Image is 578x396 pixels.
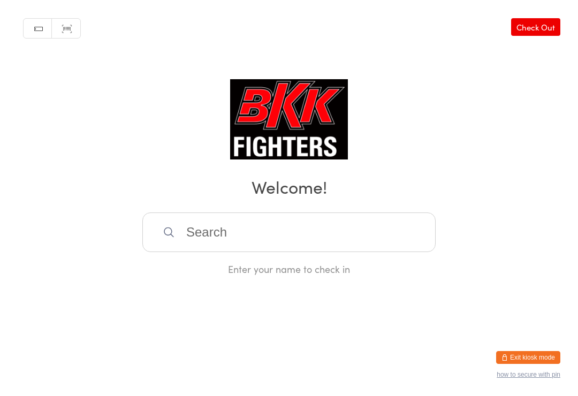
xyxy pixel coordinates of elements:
[496,351,560,364] button: Exit kiosk mode
[11,174,567,199] h2: Welcome!
[497,371,560,378] button: how to secure with pin
[142,212,436,252] input: Search
[511,18,560,36] a: Check Out
[230,79,348,159] img: BKK Fighters Colchester Ltd
[142,262,436,276] div: Enter your name to check in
